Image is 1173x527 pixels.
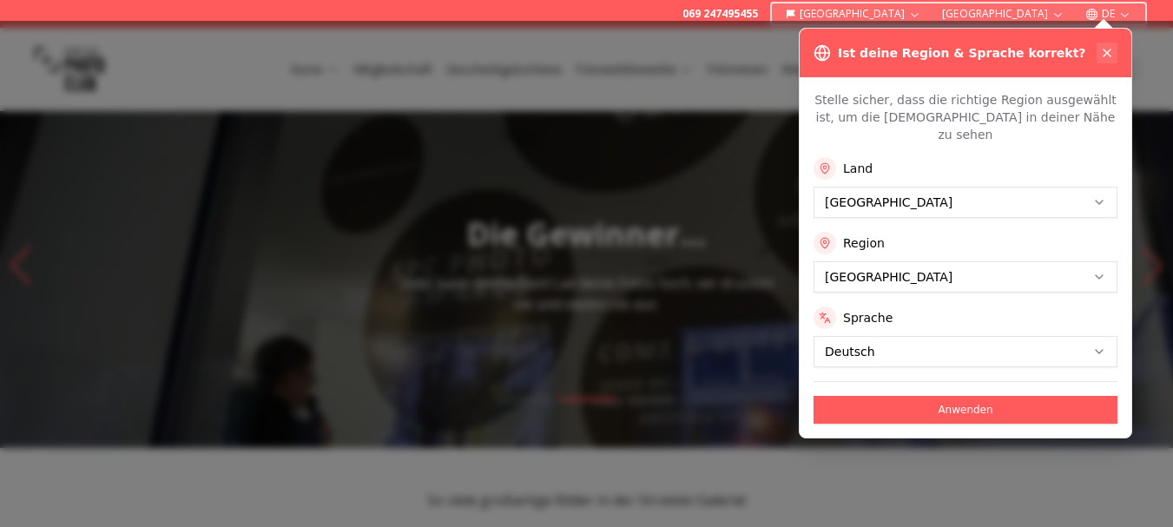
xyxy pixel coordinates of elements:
h3: Ist deine Region & Sprache korrekt? [838,44,1085,62]
button: Anwenden [814,396,1117,424]
label: Sprache [843,309,893,326]
button: DE [1078,3,1138,24]
label: Land [843,160,873,177]
button: [GEOGRAPHIC_DATA] [779,3,929,24]
p: Stelle sicher, dass die richtige Region ausgewählt ist, um die [DEMOGRAPHIC_DATA] in deiner Nähe ... [814,91,1117,143]
label: Region [843,234,885,252]
button: [GEOGRAPHIC_DATA] [935,3,1071,24]
a: 069 247495455 [682,7,758,21]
